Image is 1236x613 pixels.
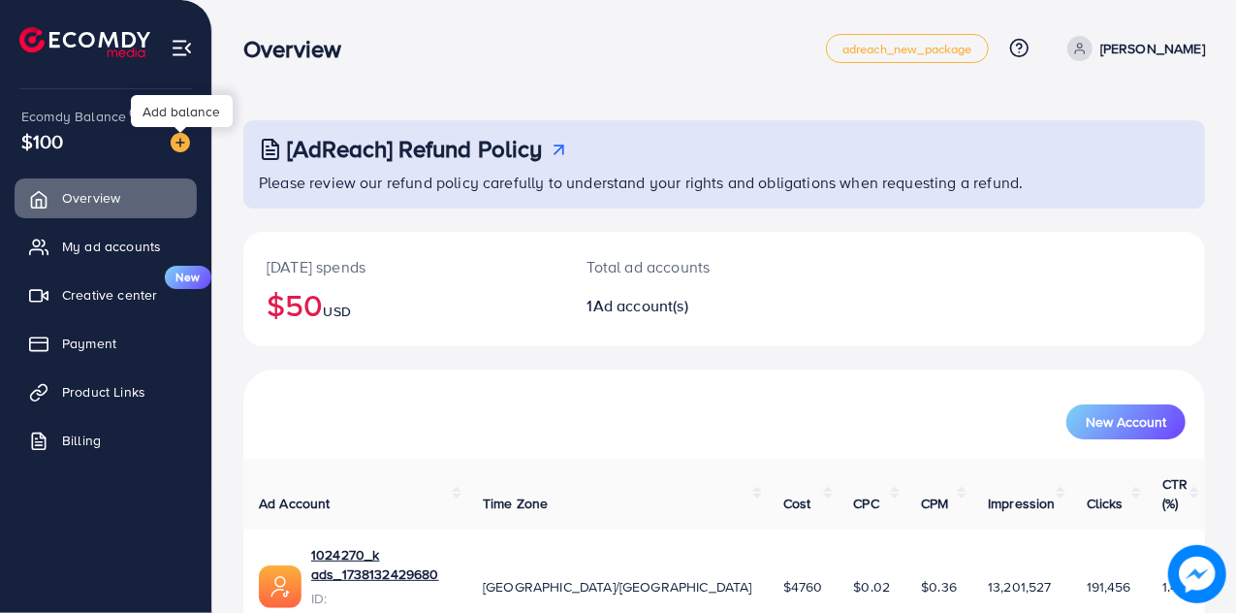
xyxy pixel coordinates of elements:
[62,334,116,353] span: Payment
[587,255,781,278] p: Total ad accounts
[62,237,161,256] span: My ad accounts
[1162,577,1187,597] span: 1.45
[921,494,948,513] span: CPM
[593,295,688,316] span: Ad account(s)
[15,275,197,314] a: Creative centerNew
[259,171,1193,194] p: Please review our refund policy carefully to understand your rights and obligations when requesti...
[842,43,972,55] span: adreach_new_package
[259,565,301,608] img: ic-ads-acc.e4c84228.svg
[1087,494,1124,513] span: Clicks
[483,577,752,597] span: [GEOGRAPHIC_DATA]/[GEOGRAPHIC_DATA]
[1162,474,1188,513] span: CTR (%)
[921,577,957,597] span: $0.36
[323,302,350,321] span: USD
[988,577,1052,597] span: 13,201,527
[243,35,357,63] h3: Overview
[783,577,823,597] span: $4760
[854,494,879,513] span: CPC
[62,285,157,305] span: Creative center
[15,421,197,460] a: Billing
[259,494,331,513] span: Ad Account
[62,188,120,208] span: Overview
[21,127,64,155] span: $100
[21,107,126,126] span: Ecomdy Balance
[15,372,197,411] a: Product Links
[171,37,193,59] img: menu
[165,266,211,289] span: New
[1060,36,1205,61] a: [PERSON_NAME]
[483,494,548,513] span: Time Zone
[15,178,197,217] a: Overview
[267,255,541,278] p: [DATE] spends
[1066,404,1186,439] button: New Account
[267,286,541,323] h2: $50
[15,227,197,266] a: My ad accounts
[1086,415,1166,429] span: New Account
[19,27,150,57] img: logo
[1087,577,1131,597] span: 191,456
[1168,545,1226,603] img: image
[826,34,989,63] a: adreach_new_package
[131,95,233,127] div: Add balance
[171,133,190,152] img: image
[988,494,1056,513] span: Impression
[587,297,781,315] h2: 1
[62,431,101,450] span: Billing
[287,135,543,163] h3: [AdReach] Refund Policy
[854,577,891,597] span: $0.02
[311,545,452,585] a: 1024270_k ads_1738132429680
[1100,37,1205,60] p: [PERSON_NAME]
[15,324,197,363] a: Payment
[783,494,811,513] span: Cost
[62,382,145,402] span: Product Links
